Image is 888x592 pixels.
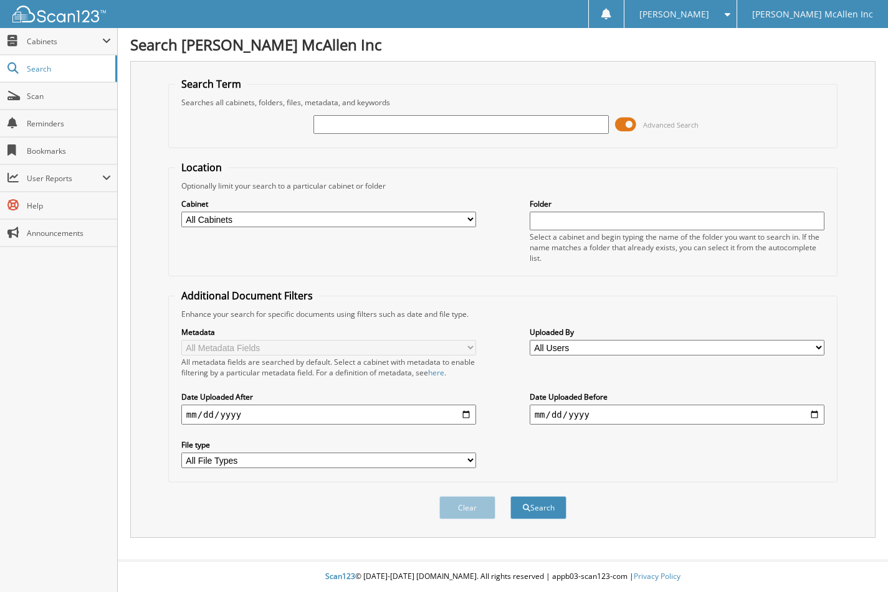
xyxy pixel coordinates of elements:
span: Cabinets [27,36,102,47]
button: Clear [439,496,495,519]
button: Search [510,496,566,519]
img: scan123-logo-white.svg [12,6,106,22]
div: © [DATE]-[DATE] [DOMAIN_NAME]. All rights reserved | appb03-scan123-com | [118,561,888,592]
label: File type [181,439,477,450]
span: Advanced Search [643,120,699,129]
legend: Location [175,161,228,174]
div: Optionally limit your search to a particular cabinet or folder [175,181,831,191]
span: Scan [27,91,111,101]
span: Search [27,63,109,74]
div: Searches all cabinets, folders, files, metadata, and keywords [175,97,831,108]
span: Scan123 [325,571,355,581]
span: Bookmarks [27,146,111,156]
label: Date Uploaded Before [530,392,825,402]
input: start [181,405,477,425]
legend: Additional Document Filters [175,289,319,303]
span: [PERSON_NAME] McAllen Inc [752,11,873,18]
label: Date Uploaded After [181,392,477,402]
span: Announcements [27,228,111,238]
span: [PERSON_NAME] [639,11,709,18]
label: Folder [530,199,825,209]
div: Enhance your search for specific documents using filters such as date and file type. [175,309,831,319]
div: All metadata fields are searched by default. Select a cabinet with metadata to enable filtering b... [181,357,477,378]
h1: Search [PERSON_NAME] McAllen Inc [130,34,876,55]
span: Reminders [27,118,111,129]
label: Metadata [181,327,477,337]
input: end [530,405,825,425]
div: Select a cabinet and begin typing the name of the folder you want to search in. If the name match... [530,232,825,263]
span: User Reports [27,173,102,184]
legend: Search Term [175,77,247,91]
label: Cabinet [181,199,477,209]
a: Privacy Policy [634,571,680,581]
label: Uploaded By [530,327,825,337]
a: here [428,367,444,378]
span: Help [27,200,111,211]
